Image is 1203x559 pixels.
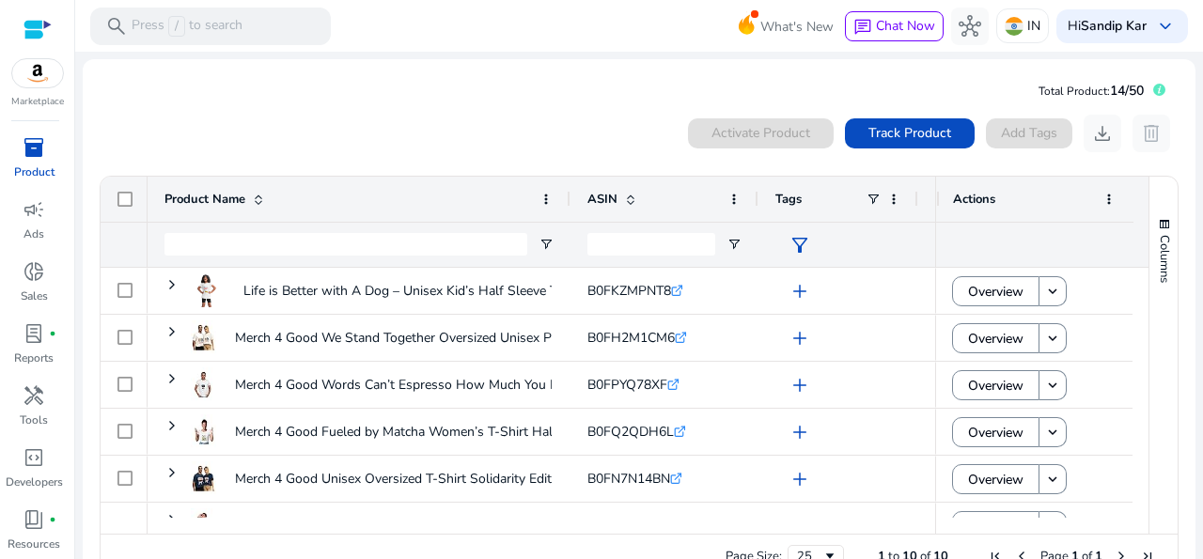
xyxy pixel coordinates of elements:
[132,16,242,37] p: Press to search
[587,282,671,300] span: B0FKZMPNT8
[1156,235,1173,283] span: Columns
[952,370,1039,400] button: Overview
[14,163,55,180] p: Product
[235,459,626,498] p: Merch 4 Good Unisex Oversized T-Shirt Solidarity Edition – “from...
[191,320,216,354] img: 41WSw6G0fUL._SX38_SY50_CR,0,0,38,50_.jpg
[1084,115,1121,152] button: download
[853,18,872,37] span: chat
[789,421,811,443] span: add
[587,329,675,347] span: B0FH2M1CM6
[1091,122,1114,145] span: download
[49,516,56,523] span: fiber_manual_record
[1068,20,1147,33] p: Hi
[235,318,626,357] p: Merch 4 Good We Stand Together Oversized Unisex Pride T-Shirt...
[539,237,554,252] button: Open Filter Menu
[968,272,1023,311] span: Overview
[23,198,45,221] span: campaign
[968,413,1023,452] span: Overview
[23,136,45,159] span: inventory_2
[191,508,216,542] img: 31g1gMS2uUL._SX38_SY50_CR,0,0,38,50_.jpg
[760,10,834,43] span: What's New
[1154,15,1177,38] span: keyboard_arrow_down
[1044,330,1061,347] mat-icon: keyboard_arrow_down
[1110,82,1144,100] span: 14/50
[587,470,670,488] span: B0FN7N14BN
[789,280,811,303] span: add
[23,322,45,345] span: lab_profile
[6,474,63,490] p: Developers
[952,276,1039,306] button: Overview
[775,191,802,208] span: Tags
[953,191,995,208] span: Actions
[876,17,935,35] span: Chat Now
[23,446,45,469] span: code_blocks
[20,411,48,428] p: Tools
[1081,17,1147,35] b: Sandip Kar
[952,417,1039,447] button: Overview
[23,508,45,531] span: book_4
[11,95,64,109] p: Marketplace
[235,412,650,451] p: Merch 4 Good Fueled by Matcha Women’s T-Shirt Half Sleeve Round...
[789,374,811,396] span: add
[235,506,607,545] p: Merch 4 Good Minimalist Print Series Unisex Polo – Inclusivity...
[14,349,54,366] p: Reports
[1044,471,1061,488] mat-icon: keyboard_arrow_down
[105,15,128,38] span: search
[789,468,811,490] span: add
[845,118,975,148] button: Track Product
[968,507,1023,546] span: Overview
[1044,424,1061,441] mat-icon: keyboard_arrow_down
[587,376,667,394] span: B0FPYQ78XF
[168,16,185,37] span: /
[23,384,45,407] span: handyman
[968,319,1023,358] span: Overview
[23,260,45,283] span: donut_small
[8,536,60,552] p: Resources
[587,233,715,256] input: ASIN Filter Input
[49,330,56,337] span: fiber_manual_record
[789,327,811,349] span: add
[952,511,1039,541] button: Overview
[845,11,944,41] button: chatChat Now
[12,59,63,87] img: amazon.svg
[789,234,811,256] span: filter_alt
[1005,17,1023,36] img: in.svg
[868,123,951,143] span: Track Product
[164,233,527,256] input: Product Name Filter Input
[191,367,216,401] img: 312AaMFqEcL._SX38_SY50_CR,0,0,38,50_.jpg
[1044,283,1061,300] mat-icon: keyboard_arrow_down
[164,191,245,208] span: Product Name
[587,517,678,535] span: B0FL9WW46P
[191,461,216,495] img: 41X8plcHhlL._SX38_SY50_CR,0,0,38,50_.jpg
[1039,84,1110,99] span: Total Product:
[789,515,811,537] span: add
[587,423,674,441] span: B0FQ2QDH6L
[951,8,989,45] button: hub
[1044,377,1061,394] mat-icon: keyboard_arrow_down
[952,464,1039,494] button: Overview
[952,323,1039,353] button: Overview
[243,272,599,310] p: Life is Better with A Dog – Unisex Kid’s Half Sleeve T-Shirt...
[587,191,617,208] span: ASIN
[21,287,48,304] p: Sales
[235,365,657,404] p: Merch 4 Good Words Can’t Espresso How Much You Mean to Me Half...
[23,225,44,242] p: Ads
[968,366,1023,405] span: Overview
[968,460,1023,499] span: Overview
[1027,9,1040,42] p: IN
[191,273,225,307] img: 611fU8dJPeL.jpg
[959,15,981,38] span: hub
[726,237,742,252] button: Open Filter Menu
[191,414,216,448] img: 41WIBLORlAL._SX38_SY50_CR,0,0,38,50_.jpg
